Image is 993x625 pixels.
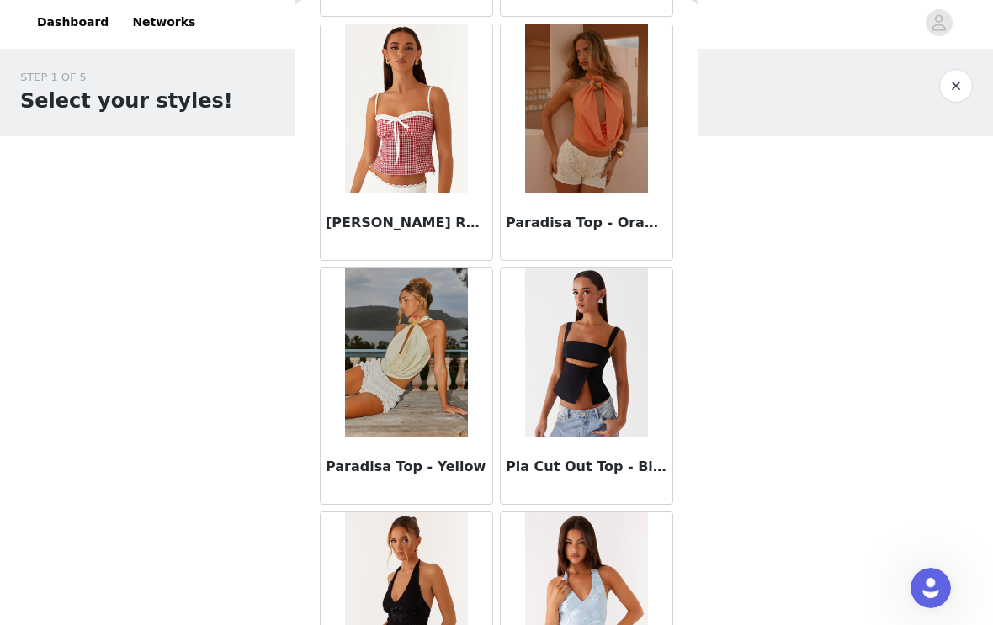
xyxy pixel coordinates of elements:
[345,24,467,193] img: Palmer Ruffle Bustier Top - Red Gingham
[326,457,487,477] h3: Paradisa Top - Yellow
[506,213,667,233] h3: Paradisa Top - Orange
[20,86,233,116] h1: Select your styles!
[525,268,647,437] img: Pia Cut Out Top - Black
[506,457,667,477] h3: Pia Cut Out Top - Black
[27,3,119,41] a: Dashboard
[326,213,487,233] h3: [PERSON_NAME] Ruffle Bustier Top - Red Gingham
[525,24,647,193] img: Paradisa Top - Orange
[931,9,947,36] div: avatar
[911,568,951,608] iframe: Intercom live chat
[122,3,205,41] a: Networks
[345,268,467,437] img: Paradisa Top - Yellow
[20,69,233,86] div: STEP 1 OF 5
